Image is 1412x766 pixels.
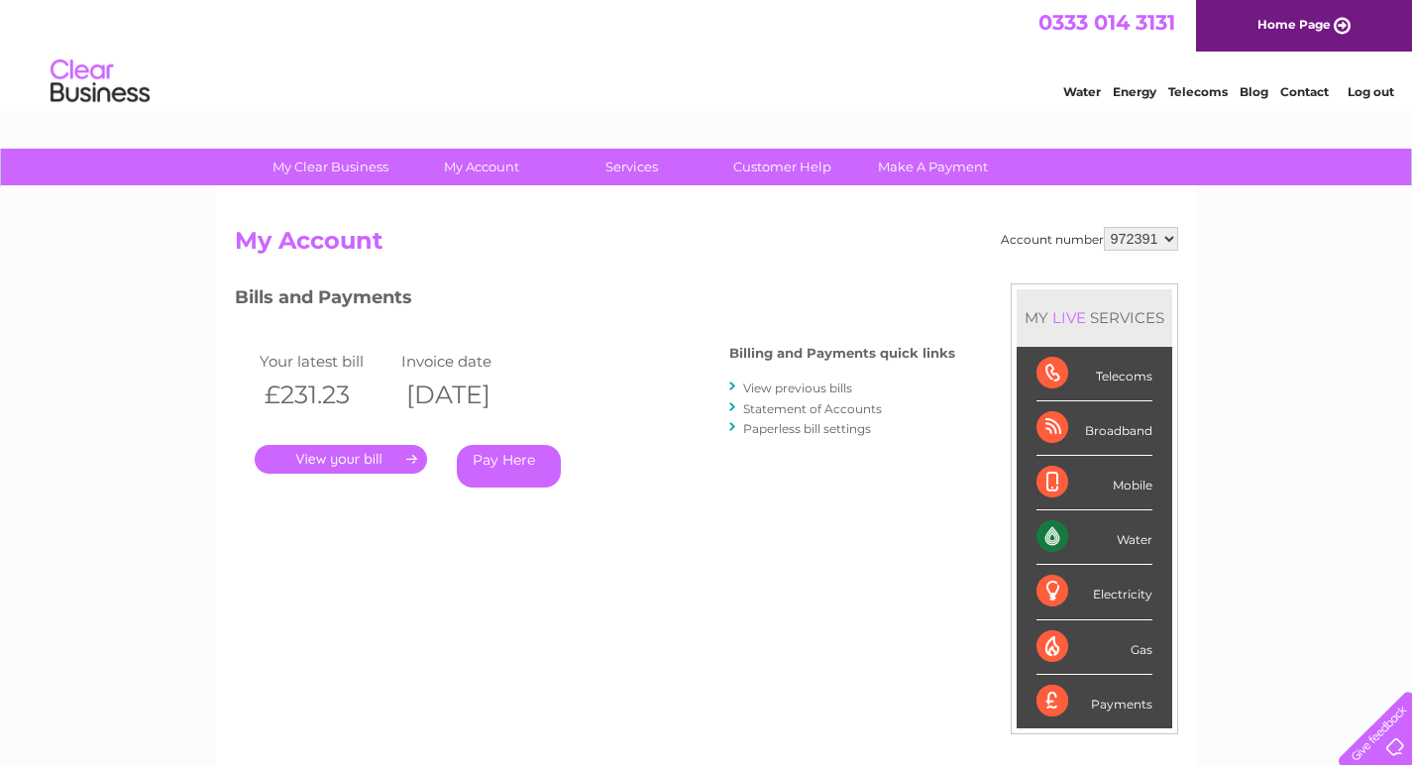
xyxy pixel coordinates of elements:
a: Pay Here [457,445,561,488]
a: Water [1063,84,1101,99]
div: Electricity [1036,565,1152,619]
a: Telecoms [1168,84,1228,99]
a: Customer Help [701,149,864,185]
div: Water [1036,510,1152,565]
a: My Clear Business [249,149,412,185]
a: Energy [1113,84,1156,99]
div: Broadband [1036,401,1152,456]
a: Log out [1348,84,1394,99]
a: Blog [1240,84,1268,99]
div: MY SERVICES [1017,289,1172,346]
a: Statement of Accounts [743,401,882,416]
div: Account number [1001,227,1178,251]
h4: Billing and Payments quick links [729,346,955,361]
a: Services [550,149,713,185]
div: LIVE [1048,308,1090,327]
td: Invoice date [396,348,539,375]
a: Contact [1280,84,1329,99]
a: View previous bills [743,381,852,395]
th: [DATE] [396,375,539,415]
div: Payments [1036,675,1152,728]
a: My Account [399,149,563,185]
a: . [255,445,427,474]
a: Make A Payment [851,149,1015,185]
a: Paperless bill settings [743,421,871,436]
td: Your latest bill [255,348,397,375]
h3: Bills and Payments [235,283,955,318]
img: logo.png [50,52,151,112]
div: Telecoms [1036,347,1152,401]
a: 0333 014 3131 [1038,10,1175,35]
th: £231.23 [255,375,397,415]
div: Mobile [1036,456,1152,510]
div: Gas [1036,620,1152,675]
h2: My Account [235,227,1178,265]
div: Clear Business is a trading name of Verastar Limited (registered in [GEOGRAPHIC_DATA] No. 3667643... [239,11,1175,96]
